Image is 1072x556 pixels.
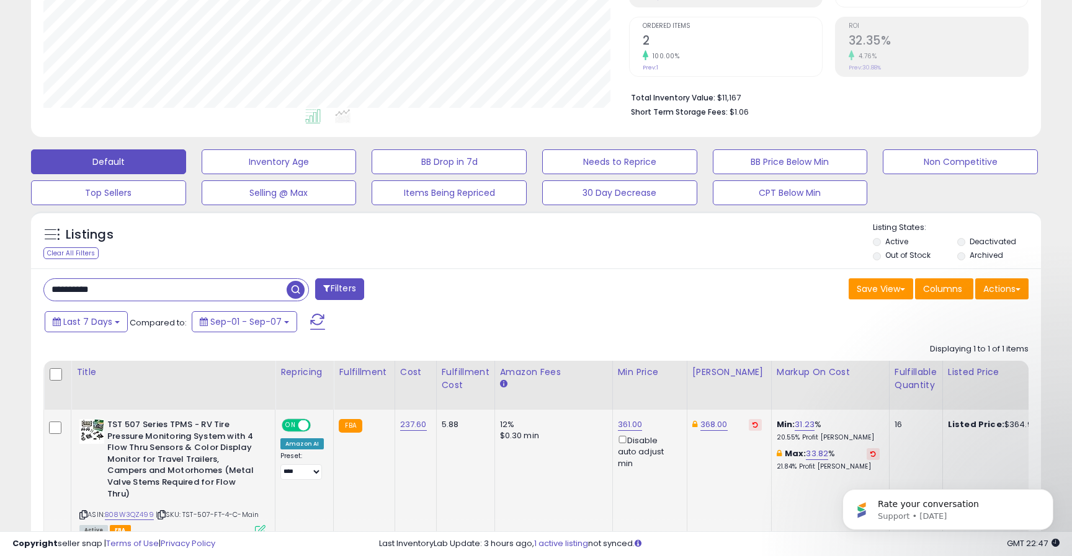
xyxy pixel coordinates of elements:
[66,226,114,244] h5: Listings
[106,537,159,549] a: Terms of Use
[202,149,357,174] button: Inventory Age
[315,278,364,300] button: Filters
[12,538,215,550] div: seller snap | |
[105,510,154,520] a: B08W3QZ499
[700,418,728,431] a: 368.00
[618,418,643,431] a: 361.00
[806,448,828,460] a: 33.82
[777,419,880,442] div: %
[643,33,822,50] h2: 2
[771,361,889,410] th: The percentage added to the cost of goods (COGS) that forms the calculator for Min & Max prices.
[777,433,880,442] p: 20.55% Profit [PERSON_NAME]
[948,366,1055,379] div: Listed Price
[107,419,258,503] b: TST 507 Series TPMS - RV Tire Pressure Monitoring System with 4 Flow Thru Sensors & Color Display...
[309,420,329,431] span: OFF
[79,419,104,444] img: 5118I8smyWL._SL40_.jpg
[713,149,868,174] button: BB Price Below Min
[43,247,99,259] div: Clear All Filters
[873,222,1040,234] p: Listing States:
[777,462,880,471] p: 21.84% Profit [PERSON_NAME]
[500,379,507,390] small: Amazon Fees.
[885,236,908,247] label: Active
[339,419,362,433] small: FBA
[895,419,933,430] div: 16
[500,419,603,430] div: 12%
[948,418,1004,430] b: Listed Price:
[970,250,1003,260] label: Archived
[849,23,1028,30] span: ROI
[824,463,1072,550] iframe: Intercom notifications message
[885,250,931,260] label: Out of Stock
[777,418,795,430] b: Min:
[442,366,489,392] div: Fulfillment Cost
[442,419,485,430] div: 5.88
[400,418,427,431] a: 237.60
[542,149,697,174] button: Needs to Reprice
[192,311,297,332] button: Sep-01 - Sep-07
[648,51,680,61] small: 100.00%
[854,51,877,61] small: 4.76%
[975,278,1029,299] button: Actions
[930,343,1029,355] div: Displaying 1 to 1 of 1 items
[500,366,607,379] div: Amazon Fees
[618,433,677,469] div: Disable auto adjust min
[643,23,822,30] span: Ordered Items
[76,366,270,379] div: Title
[692,366,766,379] div: [PERSON_NAME]
[280,366,328,379] div: Repricing
[372,149,527,174] button: BB Drop in 7d
[849,278,913,299] button: Save View
[534,537,588,549] a: 1 active listing
[130,317,187,329] span: Compared to:
[63,316,112,328] span: Last 7 Days
[777,366,884,379] div: Markup on Cost
[777,448,880,471] div: %
[339,366,389,379] div: Fulfillment
[400,366,431,379] div: Cost
[631,92,715,103] b: Total Inventory Value:
[895,366,937,392] div: Fulfillable Quantity
[730,106,749,118] span: $1.06
[210,316,282,328] span: Sep-01 - Sep-07
[379,538,1060,550] div: Last InventoryLab Update: 3 hours ago, not synced.
[883,149,1038,174] button: Non Competitive
[202,180,357,205] button: Selling @ Max
[31,180,186,205] button: Top Sellers
[915,278,973,299] button: Columns
[161,537,215,549] a: Privacy Policy
[849,64,881,71] small: Prev: 30.88%
[785,448,806,459] b: Max:
[280,452,324,480] div: Preset:
[923,283,962,295] span: Columns
[849,33,1028,50] h2: 32.35%
[156,510,259,519] span: | SKU: TST-507-FT-4-C-Main
[12,537,58,549] strong: Copyright
[31,149,186,174] button: Default
[500,430,603,441] div: $0.30 min
[631,107,728,117] b: Short Term Storage Fees:
[372,180,527,205] button: Items Being Repriced
[795,418,815,431] a: 31.23
[713,180,868,205] button: CPT Below Min
[280,438,324,449] div: Amazon AI
[643,64,658,71] small: Prev: 1
[542,180,697,205] button: 30 Day Decrease
[948,419,1051,430] div: $364.98
[618,366,682,379] div: Min Price
[283,420,298,431] span: ON
[970,236,1016,247] label: Deactivated
[631,89,1019,104] li: $11,167
[45,311,128,332] button: Last 7 Days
